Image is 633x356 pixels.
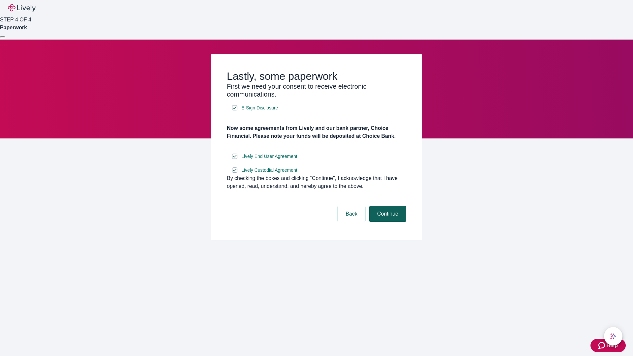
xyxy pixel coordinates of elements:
[227,124,406,140] h4: Now some agreements from Lively and our bank partner, Choice Financial. Please note your funds wi...
[606,341,618,349] span: Help
[598,341,606,349] svg: Zendesk support icon
[604,327,622,345] button: chat
[241,104,278,111] span: E-Sign Disclosure
[240,104,279,112] a: e-sign disclosure document
[241,153,297,160] span: Lively End User Agreement
[369,206,406,222] button: Continue
[610,333,617,340] svg: Lively AI Assistant
[227,82,406,98] h3: First we need your consent to receive electronic communications.
[240,166,299,174] a: e-sign disclosure document
[227,174,406,190] div: By checking the boxes and clicking “Continue", I acknowledge that I have opened, read, understand...
[338,206,365,222] button: Back
[240,152,299,161] a: e-sign disclosure document
[241,167,297,174] span: Lively Custodial Agreement
[590,339,626,352] button: Zendesk support iconHelp
[8,4,36,12] img: Lively
[227,70,406,82] h2: Lastly, some paperwork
